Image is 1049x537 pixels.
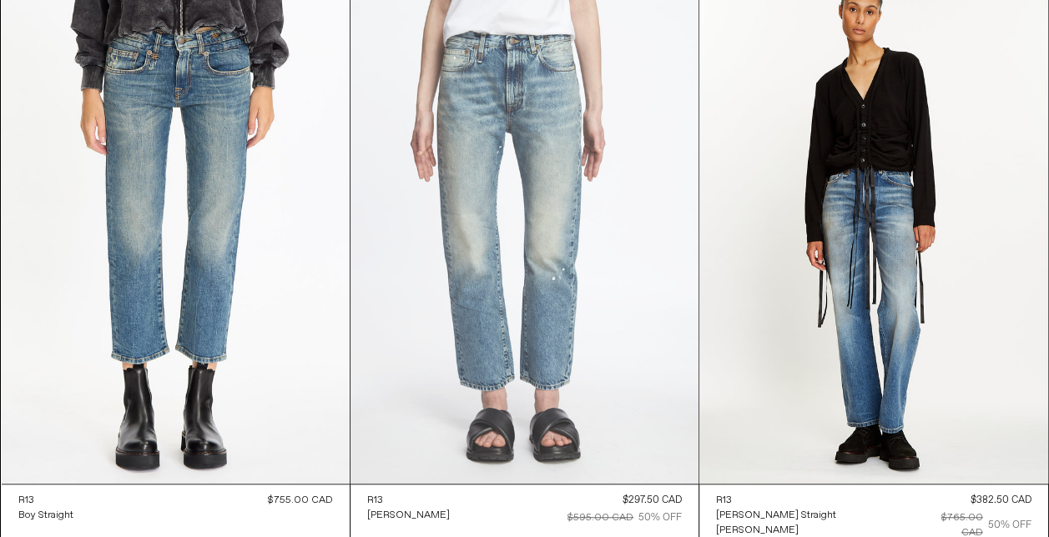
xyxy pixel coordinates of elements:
a: R13 [367,493,450,508]
div: Boy Straight [18,509,73,523]
a: R13 [18,493,73,508]
div: R13 [367,494,383,508]
div: R13 [18,494,34,508]
div: 50% OFF [638,510,682,525]
div: R13 [716,494,732,508]
div: $595.00 CAD [567,510,633,525]
a: [PERSON_NAME] [367,508,450,523]
a: Boy Straight [18,508,73,523]
div: $382.50 CAD [971,493,1031,508]
div: [PERSON_NAME] [367,509,450,523]
div: $755.00 CAD [268,493,333,508]
div: 50% OFF [988,518,1031,533]
div: $297.50 CAD [623,493,682,508]
a: R13 [716,493,918,508]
